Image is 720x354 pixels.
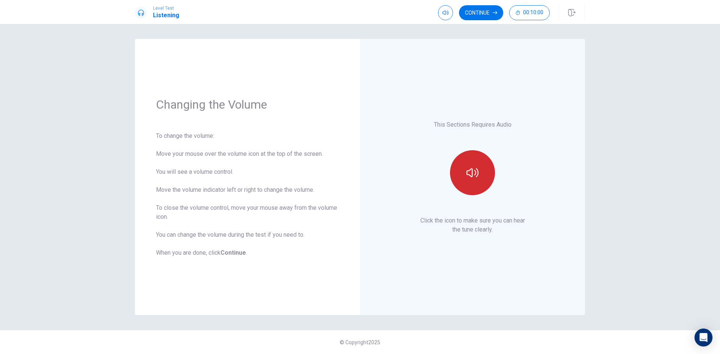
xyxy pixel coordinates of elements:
[459,5,503,20] button: Continue
[434,120,511,129] p: This Sections Requires Audio
[420,216,525,234] p: Click the icon to make sure you can hear the tune clearly.
[156,97,339,112] h1: Changing the Volume
[153,11,179,20] h1: Listening
[220,249,246,256] b: Continue
[509,5,550,20] button: 00:10:00
[694,329,712,347] div: Open Intercom Messenger
[153,6,179,11] span: Level Test
[156,131,339,257] div: To change the volume: Move your mouse over the volume icon at the top of the screen. You will see...
[340,339,380,345] span: © Copyright 2025
[523,10,543,16] span: 00:10:00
